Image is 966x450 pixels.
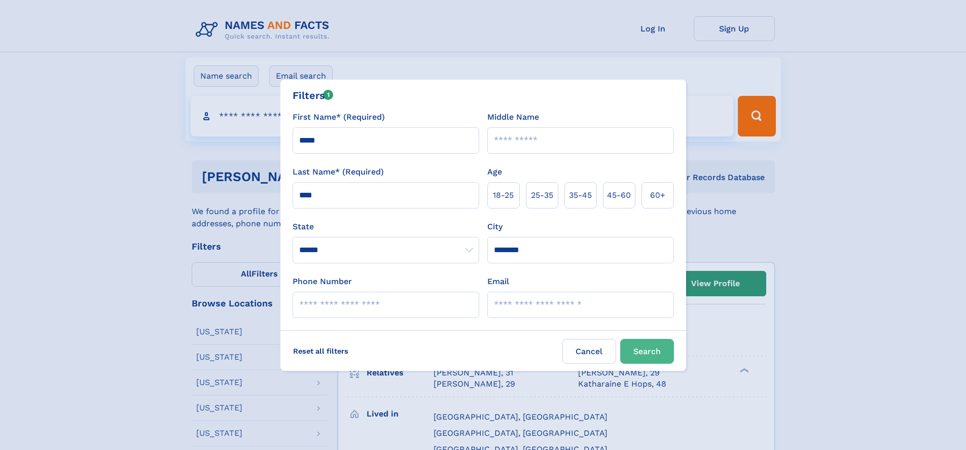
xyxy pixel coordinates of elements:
[493,189,514,201] span: 18‑25
[293,111,385,123] label: First Name* (Required)
[620,339,674,364] button: Search
[531,189,553,201] span: 25‑35
[607,189,631,201] span: 45‑60
[487,221,503,233] label: City
[487,111,539,123] label: Middle Name
[293,221,479,233] label: State
[562,339,616,364] label: Cancel
[293,275,352,288] label: Phone Number
[287,339,355,363] label: Reset all filters
[487,166,502,178] label: Age
[293,88,334,103] div: Filters
[569,189,592,201] span: 35‑45
[650,189,665,201] span: 60+
[293,166,384,178] label: Last Name* (Required)
[487,275,509,288] label: Email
